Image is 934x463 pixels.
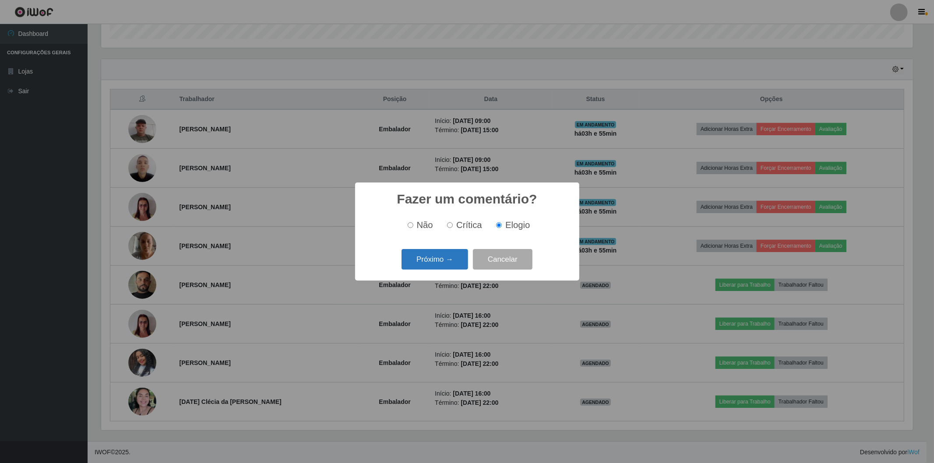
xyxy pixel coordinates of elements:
h2: Fazer um comentário? [397,191,537,207]
span: Não [417,220,433,230]
button: Próximo → [402,249,468,270]
input: Não [408,222,413,228]
span: Crítica [456,220,482,230]
input: Crítica [447,222,453,228]
span: Elogio [505,220,530,230]
input: Elogio [496,222,502,228]
button: Cancelar [473,249,532,270]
